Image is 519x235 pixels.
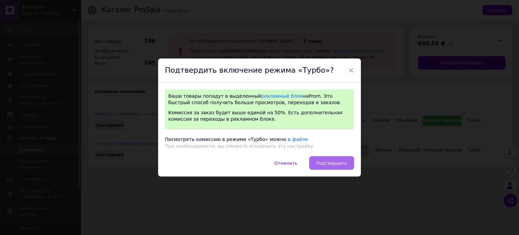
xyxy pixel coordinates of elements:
span: Ваши товары попадут в выделенный на Prom . Это быстрый способ получить больше просмотров, переход... [168,93,341,105]
span: При необходимости, вы сможете отключить эту настройку [165,143,313,149]
button: Отменить [267,156,304,170]
a: в файле [288,137,308,142]
div: Подтвердить включение режима «Турбо»? [158,58,361,83]
button: Подтвердить [309,156,354,170]
span: Отменить [274,161,297,166]
a: рекламный блок [261,93,302,99]
span: Подтвердить [316,161,347,166]
div: Комиссия за заказ будет выше единой на 50%. Есть дополнительная комиссия за переходы в рекламном ... [168,110,351,123]
span: Посмотреть комиссию в режиме «Турбо» можно [165,137,286,142]
span: × [348,65,354,76]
